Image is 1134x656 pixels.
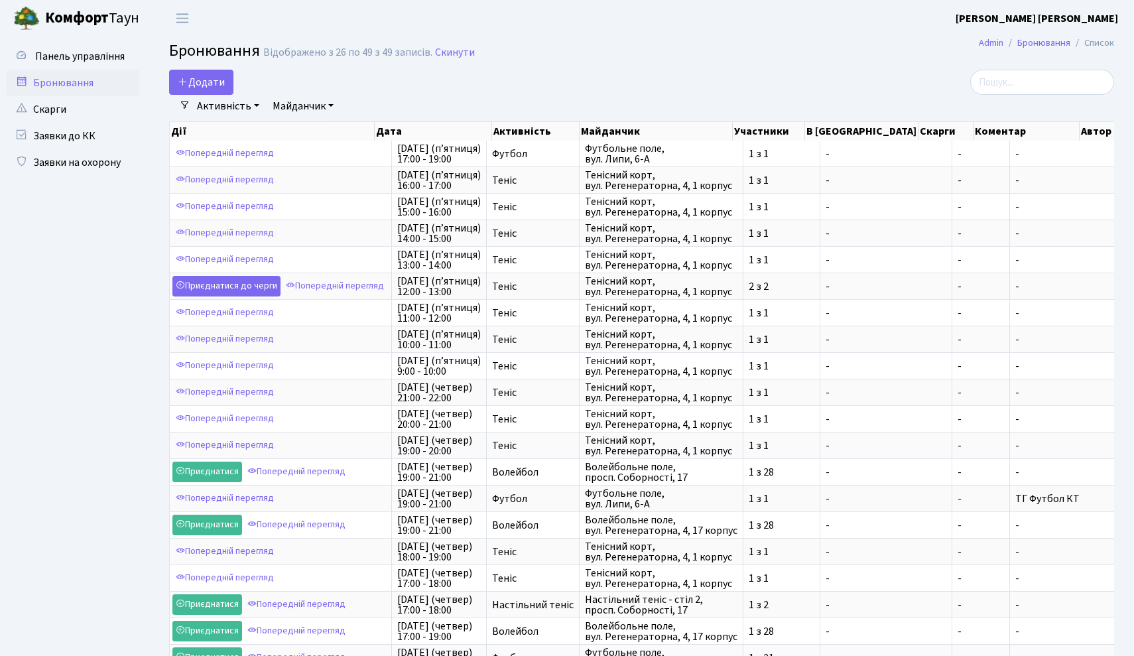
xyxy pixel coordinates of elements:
span: - [958,334,1004,345]
th: Активність [492,122,580,141]
span: - [958,600,1004,610]
span: Футбол [492,493,574,504]
button: Додати [169,70,233,95]
span: Тенісний корт, вул. Регенераторна, 4, 1 корпус [585,568,737,589]
span: - [1015,173,1019,188]
span: - [826,520,946,531]
span: Тенісний корт, вул. Регенераторна, 4, 1 корпус [585,409,737,430]
span: - [826,228,946,239]
span: - [826,361,946,371]
span: 1 з 1 [749,414,814,425]
span: - [1015,385,1019,400]
span: [DATE] (п’ятниця) 11:00 - 12:00 [397,302,481,324]
span: - [1015,147,1019,161]
span: Теніс [492,202,574,212]
span: 2 з 2 [749,281,814,292]
span: 1 з 1 [749,493,814,504]
span: [DATE] (п’ятниця) 14:00 - 15:00 [397,223,481,244]
span: - [826,387,946,398]
span: - [958,361,1004,371]
span: [DATE] (п’ятниця) 10:00 - 11:00 [397,329,481,350]
span: 1 з 28 [749,626,814,637]
th: Дії [170,122,375,141]
li: Список [1070,36,1114,50]
span: Тенісний корт, вул. Регенераторна, 4, 1 корпус [585,276,737,297]
span: - [958,175,1004,186]
span: Теніс [492,387,574,398]
span: Теніс [492,547,574,557]
span: Волейбол [492,520,574,531]
span: Панель управління [35,49,125,64]
a: Попередній перегляд [244,621,349,641]
a: Admin [979,36,1003,50]
span: Тенісний корт, вул. Регенераторна, 4, 1 корпус [585,356,737,377]
span: Теніс [492,414,574,425]
span: 1 з 1 [749,547,814,557]
span: Теніс [492,175,574,186]
span: - [826,281,946,292]
span: Тенісний корт, вул. Регенераторна, 4, 1 корпус [585,302,737,324]
span: - [826,149,946,159]
span: Настільний теніс - стіл 2, просп. Соборності, 17 [585,594,737,616]
span: Тенісний корт, вул. Регенераторна, 4, 1 корпус [585,382,737,403]
span: [DATE] (п’ятниця) 9:00 - 10:00 [397,356,481,377]
span: - [1015,438,1019,453]
span: - [826,440,946,451]
b: [PERSON_NAME] [PERSON_NAME] [956,11,1118,26]
span: - [1015,465,1019,480]
span: Тенісний корт, вул. Регенераторна, 4, 1 корпус [585,329,737,350]
a: Попередній перегляд [172,170,277,190]
span: 1 з 1 [749,440,814,451]
span: [DATE] (четвер) 21:00 - 22:00 [397,382,481,403]
a: Майданчик [267,95,339,117]
a: Попередній перегляд [172,302,277,323]
span: [DATE] (четвер) 19:00 - 21:00 [397,515,481,536]
span: - [1015,545,1019,559]
span: [DATE] (четвер) 18:00 - 19:00 [397,541,481,562]
a: Попередній перегляд [172,541,277,562]
span: - [1015,332,1019,347]
a: Попередній перегляд [244,594,349,615]
span: Тенісний корт, вул. Регенераторна, 4, 1 корпус [585,196,737,218]
a: Приєднатися [172,462,242,482]
button: Переключити навігацію [166,7,199,29]
th: Майданчик [580,122,733,141]
span: - [958,281,1004,292]
th: Участники [733,122,805,141]
th: В [GEOGRAPHIC_DATA] [805,122,918,141]
span: - [826,334,946,345]
nav: breadcrumb [959,29,1134,57]
span: - [1015,226,1019,241]
span: - [826,175,946,186]
span: Футбольне поле, вул. Липи, 6-А [585,488,737,509]
a: Попередній перегляд [283,276,387,296]
span: - [958,414,1004,425]
span: 1 з 2 [749,600,814,610]
span: - [826,308,946,318]
th: Скарги [918,122,974,141]
span: 1 з 1 [749,202,814,212]
span: - [958,308,1004,318]
a: Попередній перегляд [172,143,277,164]
span: - [1015,571,1019,586]
span: - [958,202,1004,212]
span: - [1015,306,1019,320]
span: - [826,467,946,478]
span: - [1015,412,1019,426]
a: Бронювання [7,70,139,96]
span: [DATE] (п’ятниця) 13:00 - 14:00 [397,249,481,271]
span: Теніс [492,440,574,451]
span: - [826,202,946,212]
span: [DATE] (четвер) 19:00 - 21:00 [397,462,481,483]
span: - [958,228,1004,239]
a: Приєднатися до черги [172,276,281,296]
span: - [958,440,1004,451]
a: Панель управління [7,43,139,70]
span: Футбол [492,149,574,159]
span: - [958,467,1004,478]
a: Бронювання [1017,36,1070,50]
a: Приєднатися [172,515,242,535]
span: Таун [45,7,139,30]
span: Тенісний корт, вул. Регенераторна, 4, 1 корпус [585,170,737,191]
a: Попередній перегляд [172,435,277,456]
